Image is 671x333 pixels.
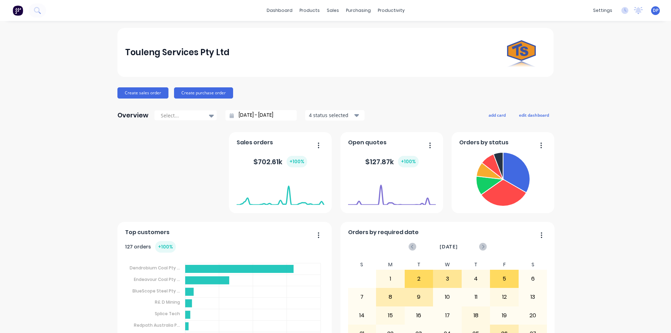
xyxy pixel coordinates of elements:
div: 15 [376,307,404,324]
div: F [490,260,519,270]
div: 10 [433,288,461,306]
div: 8 [376,288,404,306]
div: productivity [374,5,408,16]
tspan: Redpath Australia P... [134,322,180,328]
div: 127 orders [125,241,176,253]
button: edit dashboard [514,110,554,120]
tspan: Endeavour Coal Pty ... [134,276,180,282]
span: Sales orders [237,138,273,147]
tspan: R& D Mining [155,299,180,305]
div: + 100 % [398,156,419,167]
button: 4 status selected [305,110,365,121]
div: T [405,260,433,270]
span: Orders by status [459,138,508,147]
div: 2 [405,270,433,288]
div: purchasing [342,5,374,16]
span: [DATE] [440,243,458,251]
div: settings [590,5,616,16]
div: S [348,260,376,270]
div: + 100 % [155,241,176,253]
button: add card [484,110,510,120]
div: 6 [519,270,547,288]
a: dashboard [263,5,296,16]
div: 18 [462,307,490,324]
div: 1 [376,270,404,288]
img: Factory [13,5,23,16]
div: 13 [519,288,547,306]
div: T [462,260,490,270]
div: M [376,260,405,270]
div: 19 [490,307,518,324]
div: 4 status selected [309,111,353,119]
span: DP [653,7,658,14]
div: 11 [462,288,490,306]
div: 20 [519,307,547,324]
img: Touleng Services Pty Ltd [497,28,546,77]
div: 4 [462,270,490,288]
span: Open quotes [348,138,387,147]
div: 5 [490,270,518,288]
div: $ 702.61k [253,156,307,167]
span: Top customers [125,228,169,237]
button: Create sales order [117,87,168,99]
div: Touleng Services Pty Ltd [125,45,230,59]
tspan: Dendrobium Coal Pty ... [130,265,180,271]
div: 14 [348,307,376,324]
div: W [433,260,462,270]
div: + 100 % [287,156,307,167]
tspan: BlueScope Steel Pty ... [132,288,180,294]
div: S [519,260,547,270]
div: 12 [490,288,518,306]
div: 3 [433,270,461,288]
div: 16 [405,307,433,324]
button: Create purchase order [174,87,233,99]
tspan: Splice Tech [155,311,180,317]
div: 7 [348,288,376,306]
div: sales [323,5,342,16]
div: Overview [117,108,149,122]
div: 17 [433,307,461,324]
div: products [296,5,323,16]
div: $ 127.87k [365,156,419,167]
div: 9 [405,288,433,306]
